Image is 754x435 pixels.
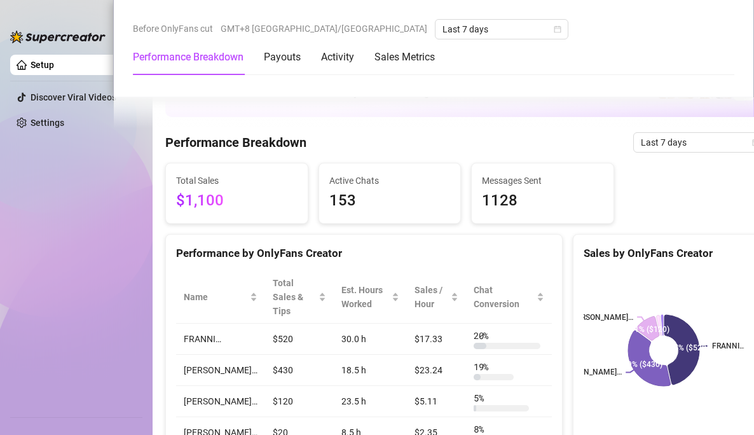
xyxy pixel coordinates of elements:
[474,329,494,343] span: 20 %
[176,324,265,355] td: FRANNI…
[407,324,466,355] td: $17.33
[265,355,334,386] td: $430
[10,31,106,43] img: logo-BBDzfeDw.svg
[482,174,603,188] span: Messages Sent
[176,386,265,417] td: [PERSON_NAME]…
[133,19,213,38] span: Before OnlyFans cut
[176,245,552,262] div: Performance by OnlyFans Creator
[221,19,427,38] span: GMT+8 [GEOGRAPHIC_DATA]/[GEOGRAPHIC_DATA]
[407,271,466,324] th: Sales / Hour
[31,60,54,70] a: Setup
[184,290,247,304] span: Name
[334,386,407,417] td: 23.5 h
[341,283,389,311] div: Est. Hours Worked
[265,324,334,355] td: $520
[407,355,466,386] td: $23.24
[559,368,622,377] text: [PERSON_NAME]…
[482,189,603,213] span: 1128
[570,313,633,322] text: [PERSON_NAME]…
[176,271,265,324] th: Name
[415,283,448,311] span: Sales / Hour
[474,360,494,374] span: 19 %
[474,283,534,311] span: Chat Conversion
[712,342,744,350] text: FRANNI…
[273,276,316,318] span: Total Sales & Tips
[334,355,407,386] td: 18.5 h
[321,50,354,65] div: Activity
[554,25,561,33] span: calendar
[442,20,561,39] span: Last 7 days
[176,189,298,213] span: $1,100
[329,189,451,213] span: 153
[334,324,407,355] td: 30.0 h
[31,92,116,102] a: Discover Viral Videos
[407,386,466,417] td: $5.11
[176,355,265,386] td: [PERSON_NAME]…
[265,386,334,417] td: $120
[265,271,334,324] th: Total Sales & Tips
[31,118,64,128] a: Settings
[133,50,243,65] div: Performance Breakdown
[176,174,298,188] span: Total Sales
[165,134,306,151] h4: Performance Breakdown
[474,391,494,405] span: 5 %
[264,50,301,65] div: Payouts
[329,174,451,188] span: Active Chats
[374,50,435,65] div: Sales Metrics
[466,271,552,324] th: Chat Conversion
